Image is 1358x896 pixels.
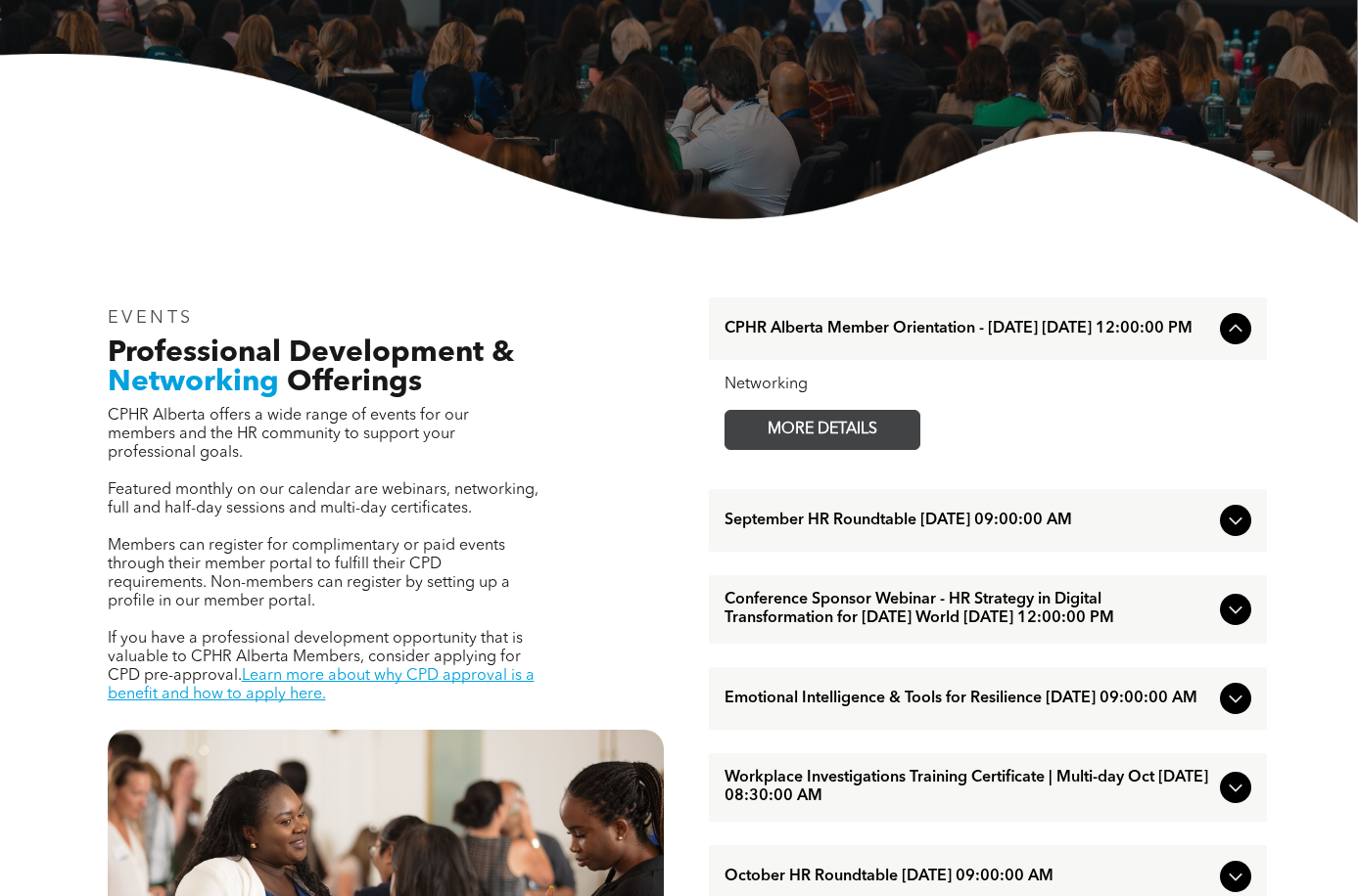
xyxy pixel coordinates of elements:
span: Offerings [287,368,422,397]
span: EVENTS [108,309,195,327]
span: September HR Roundtable [DATE] 09:00:00 AM [725,512,1212,530]
span: Networking [108,368,279,397]
span: Conference Sponsor Webinar - HR Strategy in Digital Transformation for [DATE] World [DATE] 12:00:... [725,591,1212,628]
div: Networking [725,376,1251,394]
a: Learn more about why CPD approval is a benefit and how to apply here. [108,668,535,702]
span: Emotional Intelligence & Tools for Resilience [DATE] 09:00:00 AM [725,690,1212,708]
span: Featured monthly on our calendar are webinars, networking, full and half-day sessions and multi-d... [108,482,539,516]
span: Members can register for complimentary or paid events through their member portal to fulfill thei... [108,538,510,609]
span: Professional Development & [108,338,514,368]
span: CPHR Alberta offers a wide range of events for our members and the HR community to support your p... [108,408,469,461]
span: Workplace Investigations Training Certificate | Multi-day Oct [DATE] 08:30:00 AM [725,769,1212,806]
a: MORE DETAILS [725,410,920,450]
span: CPHR Alberta Member Orientation - [DATE] [DATE] 12:00:00 PM [725,320,1212,338]
span: If you have a professional development opportunity that is valuable to CPHR Alberta Members, cons... [108,631,523,684]
span: October HR Roundtable [DATE] 09:00:00 AM [725,868,1212,886]
span: MORE DETAILS [745,411,900,449]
